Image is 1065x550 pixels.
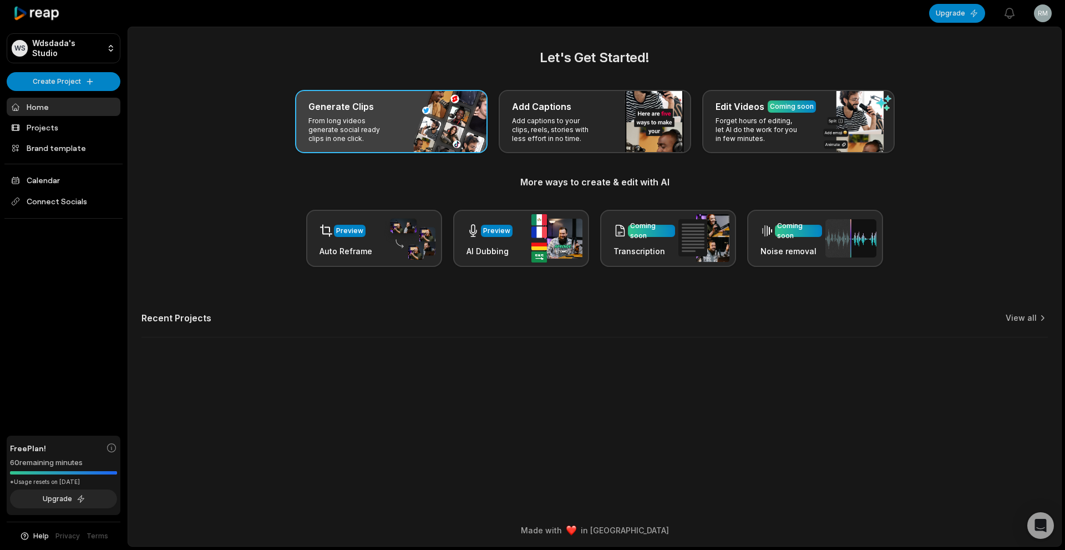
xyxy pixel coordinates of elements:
[32,38,102,58] p: Wdsdada's Studio
[10,457,117,468] div: 60 remaining minutes
[770,102,814,112] div: Coming soon
[760,245,822,257] h3: Noise removal
[319,245,372,257] h3: Auto Reframe
[630,221,673,241] div: Coming soon
[7,139,120,157] a: Brand template
[7,191,120,211] span: Connect Socials
[512,100,571,113] h3: Add Captions
[531,214,582,263] img: ai_dubbing.png
[308,117,394,143] p: From long videos generate social ready clips in one click.
[716,117,802,143] p: Forget hours of editing, let AI do the work for you in few minutes.
[825,219,876,258] img: noise_removal.png
[138,524,1051,536] div: Made with in [GEOGRAPHIC_DATA]
[308,100,374,113] h3: Generate Clips
[141,175,1048,189] h3: More ways to create & edit with AI
[716,100,764,113] h3: Edit Videos
[10,490,117,508] button: Upgrade
[1027,512,1054,539] div: Open Intercom Messenger
[483,226,510,236] div: Preview
[33,531,49,541] span: Help
[336,226,363,236] div: Preview
[12,40,28,57] div: WS
[929,4,985,23] button: Upgrade
[678,214,729,262] img: transcription.png
[87,531,108,541] a: Terms
[466,245,513,257] h3: AI Dubbing
[7,118,120,137] a: Projects
[10,442,46,454] span: Free Plan!
[777,221,820,241] div: Coming soon
[55,531,80,541] a: Privacy
[7,98,120,116] a: Home
[7,171,120,189] a: Calendar
[384,217,435,260] img: auto_reframe.png
[7,72,120,91] button: Create Project
[19,531,49,541] button: Help
[10,478,117,486] div: *Usage resets on [DATE]
[512,117,598,143] p: Add captions to your clips, reels, stories with less effort in no time.
[141,48,1048,68] h2: Let's Get Started!
[566,526,576,536] img: heart emoji
[1006,312,1037,324] a: View all
[613,245,675,257] h3: Transcription
[141,312,211,324] h2: Recent Projects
